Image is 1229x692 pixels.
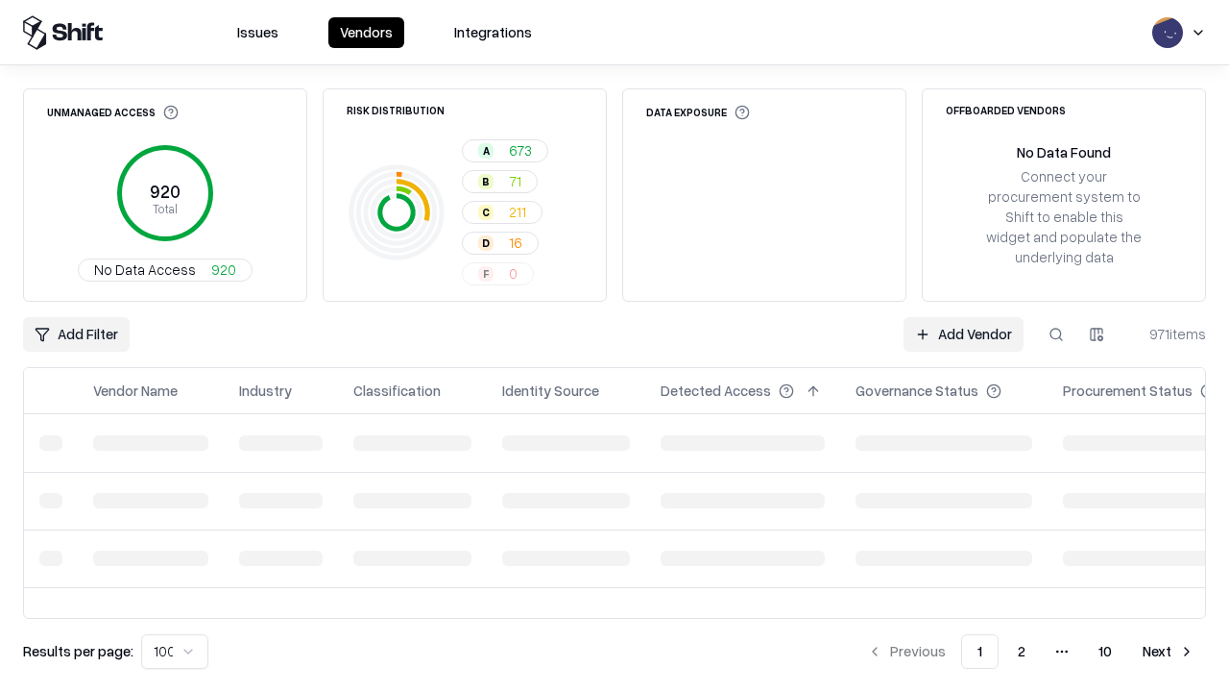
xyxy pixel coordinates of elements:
div: Industry [239,381,292,401]
div: Classification [353,381,441,401]
div: D [478,235,494,251]
span: 71 [509,171,521,191]
div: Offboarded Vendors [946,105,1066,115]
div: Detected Access [661,381,771,401]
button: Integrations [443,17,543,48]
div: Procurement Status [1063,381,1193,401]
button: Next [1131,634,1206,669]
div: 971 items [1129,324,1206,344]
div: Risk Distribution [347,105,445,115]
button: 2 [1002,634,1041,669]
div: Unmanaged Access [47,105,179,120]
button: Vendors [328,17,404,48]
button: Issues [226,17,290,48]
nav: pagination [855,634,1206,669]
tspan: Total [153,201,178,216]
button: A673 [462,139,548,162]
tspan: 920 [150,181,181,202]
div: Connect your procurement system to Shift to enable this widget and populate the underlying data [984,166,1144,268]
span: 211 [509,202,526,222]
button: D16 [462,232,539,255]
div: Governance Status [855,381,978,401]
div: Identity Source [502,381,599,401]
span: 16 [509,233,522,253]
span: 920 [211,259,236,280]
a: Add Vendor [904,317,1024,352]
button: C211 [462,201,542,224]
div: A [478,143,494,159]
div: No Data Found [1017,142,1111,162]
span: No Data Access [94,259,196,280]
button: B71 [462,170,538,193]
span: 673 [509,140,532,161]
button: 10 [1083,634,1127,669]
button: 1 [961,634,999,669]
div: B [478,174,494,189]
div: Vendor Name [93,381,178,401]
button: Add Filter [23,317,130,352]
p: Results per page: [23,641,133,661]
button: No Data Access920 [78,259,253,282]
div: C [478,205,494,220]
div: Data Exposure [646,105,750,120]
